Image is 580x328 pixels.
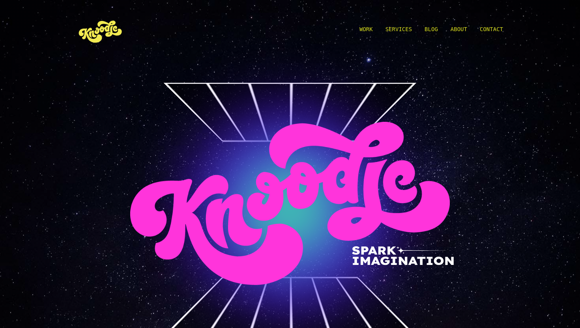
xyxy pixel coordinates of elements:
[385,13,412,49] a: Services
[451,13,467,49] a: About
[77,13,124,49] img: KnoLogo(yellow)
[480,13,503,49] a: Contact
[359,13,373,49] a: Work
[425,13,438,49] a: Blog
